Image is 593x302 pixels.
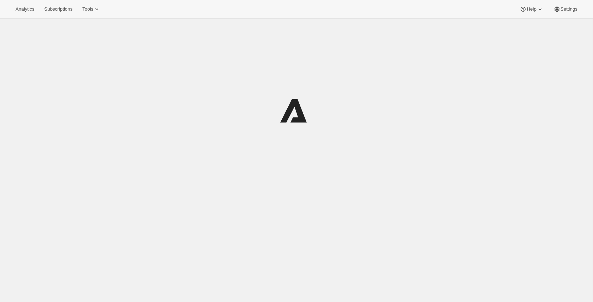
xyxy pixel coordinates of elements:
button: Settings [549,4,582,14]
span: Help [527,6,536,12]
button: Analytics [11,4,38,14]
button: Help [515,4,547,14]
span: Settings [561,6,577,12]
button: Tools [78,4,104,14]
span: Analytics [16,6,34,12]
button: Subscriptions [40,4,77,14]
span: Tools [82,6,93,12]
span: Subscriptions [44,6,72,12]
